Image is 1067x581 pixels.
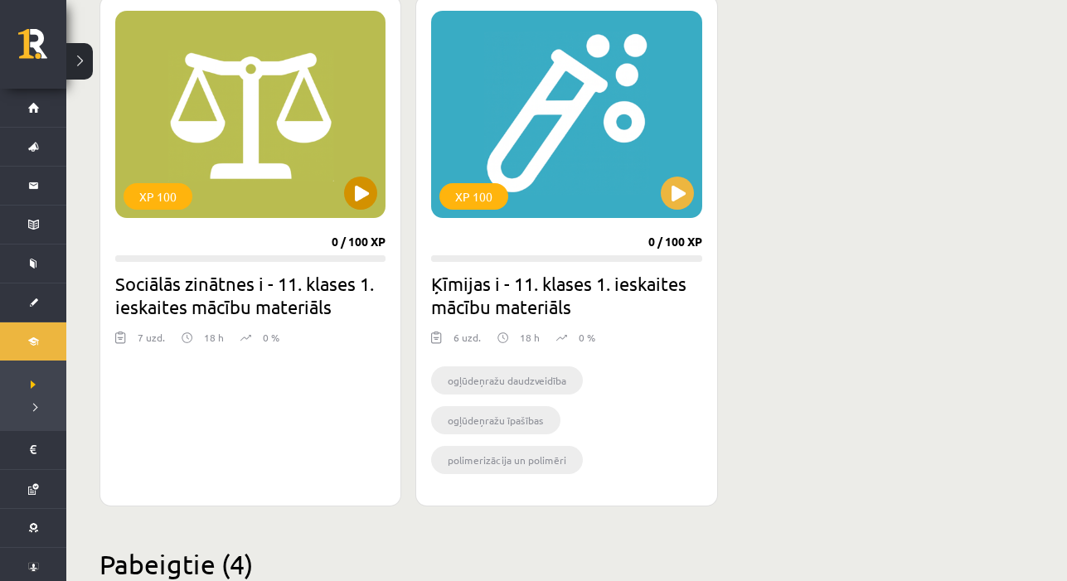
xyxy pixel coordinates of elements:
[18,29,66,70] a: Rīgas 1. Tālmācības vidusskola
[138,330,165,355] div: 7 uzd.
[453,330,481,355] div: 6 uzd.
[99,548,1034,580] h2: Pabeigtie (4)
[124,183,192,210] div: XP 100
[431,446,583,474] li: polimerizācija un polimēri
[431,272,701,318] h2: Ķīmijas i - 11. klases 1. ieskaites mācību materiāls
[431,366,583,395] li: ogļūdeņražu daudzveidība
[431,406,560,434] li: ogļūdeņražu īpašības
[439,183,508,210] div: XP 100
[263,330,279,345] p: 0 %
[520,330,540,345] p: 18 h
[579,330,595,345] p: 0 %
[204,330,224,345] p: 18 h
[115,272,386,318] h2: Sociālās zinātnes i - 11. klases 1. ieskaites mācību materiāls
